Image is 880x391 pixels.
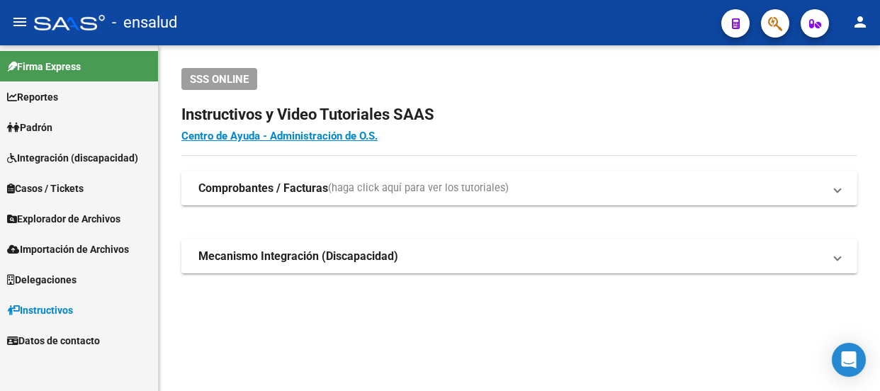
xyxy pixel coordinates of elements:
[7,302,73,318] span: Instructivos
[181,239,857,273] mat-expansion-panel-header: Mecanismo Integración (Discapacidad)
[7,333,100,348] span: Datos de contacto
[181,101,857,128] h2: Instructivos y Video Tutoriales SAAS
[181,68,257,90] button: SSS ONLINE
[7,120,52,135] span: Padrón
[7,89,58,105] span: Reportes
[7,272,77,288] span: Delegaciones
[198,249,398,264] strong: Mecanismo Integración (Discapacidad)
[181,130,378,142] a: Centro de Ayuda - Administración de O.S.
[181,171,857,205] mat-expansion-panel-header: Comprobantes / Facturas(haga click aquí para ver los tutoriales)
[832,343,866,377] div: Open Intercom Messenger
[852,13,869,30] mat-icon: person
[7,242,129,257] span: Importación de Archivos
[198,181,328,196] strong: Comprobantes / Facturas
[112,7,177,38] span: - ensalud
[328,181,509,196] span: (haga click aquí para ver los tutoriales)
[7,150,138,166] span: Integración (discapacidad)
[7,211,120,227] span: Explorador de Archivos
[7,59,81,74] span: Firma Express
[190,73,249,86] span: SSS ONLINE
[7,181,84,196] span: Casos / Tickets
[11,13,28,30] mat-icon: menu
